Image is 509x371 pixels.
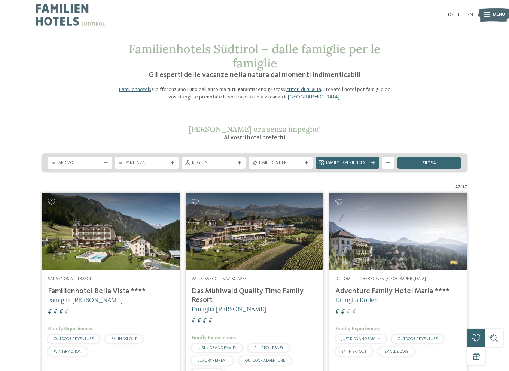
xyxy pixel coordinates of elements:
[467,12,473,17] a: EN
[352,309,356,316] span: €
[59,309,63,316] span: €
[65,309,69,316] span: €
[341,337,380,341] span: JUST KIDS AND FAMILY
[198,359,227,362] span: LUXURY RETREAT
[286,87,321,92] a: criteri di qualità
[112,86,397,101] p: I si differenziano l’uno dall’altro ma tutti garantiscono gli stessi . Trovate l’hotel per famigl...
[341,350,366,353] span: SKI-IN SKI-OUT
[192,318,196,325] span: €
[458,12,463,17] a: IT
[192,334,236,341] span: Family Experiences
[192,277,246,281] span: Valle Isarco – Naz-Sciaves
[329,193,467,270] img: Adventure Family Hotel Maria ****
[54,309,58,316] span: €
[192,160,235,166] span: Regione
[398,337,438,341] span: OUTDOOR ADVENTURE
[335,325,380,332] span: Family Experiences
[288,94,339,100] a: [GEOGRAPHIC_DATA]
[197,318,201,325] span: €
[335,296,377,304] span: Famiglia Kofler
[42,193,180,270] img: Cercate un hotel per famiglie? Qui troverete solo i migliori!
[224,135,285,141] span: Ai vostri hotel preferiti
[119,87,151,92] a: Familienhotels
[462,184,467,190] span: 27
[186,193,323,270] img: Cercate un hotel per famiglie? Qui troverete solo i migliori!
[245,359,285,362] span: OUTDOOR ADVENTURE
[335,277,426,281] span: Dolomiti – Obereggen-[GEOGRAPHIC_DATA]
[460,184,462,190] span: /
[198,346,236,350] span: JUST KIDS AND FAMILY
[54,337,94,341] span: OUTDOOR ADVENTURE
[493,12,505,18] span: Menu
[48,287,174,296] h4: Familienhotel Bella Vista ****
[384,350,408,353] span: SMALL & COSY
[448,12,454,17] a: DE
[58,160,101,166] span: Arrivo
[125,160,168,166] span: Partenza
[192,305,266,313] span: Famiglia [PERSON_NAME]
[423,161,436,166] span: filtra
[189,124,321,134] span: [PERSON_NAME] ora senza impegno!
[149,72,361,79] span: Gli esperti delle vacanze nella natura dai momenti indimenticabili
[455,184,460,190] span: 27
[129,41,380,71] span: Familienhotels Südtirol – dalle famiglie per le famiglie
[326,160,369,166] span: Family Experiences
[48,325,92,332] span: Family Experiences
[347,309,351,316] span: €
[203,318,207,325] span: €
[259,160,302,166] span: I miei desideri
[48,277,91,281] span: Val Venosta – Trafoi
[208,318,213,325] span: €
[341,309,345,316] span: €
[335,287,461,296] h4: Adventure Family Hotel Maria ****
[48,296,123,304] span: Famiglia [PERSON_NAME]
[335,309,339,316] span: €
[254,346,283,350] span: ALL ABOUT BABY
[48,309,52,316] span: €
[112,337,137,341] span: SKI-IN SKI-OUT
[192,287,317,305] h4: Das Mühlwald Quality Time Family Resort
[54,350,82,353] span: WINTER ACTION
